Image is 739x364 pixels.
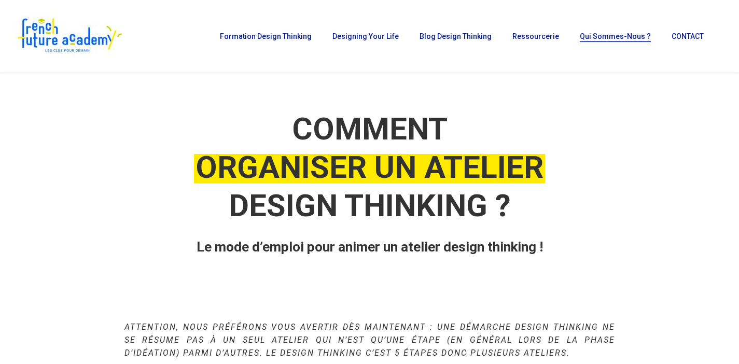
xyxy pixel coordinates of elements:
[420,32,492,40] span: Blog Design Thinking
[580,32,651,40] span: Qui sommes-nous ?
[197,239,543,255] strong: Le mode d’emploi pour animer un atelier design thinking !
[215,33,317,40] a: Formation Design Thinking
[666,33,709,40] a: CONTACT
[220,32,312,40] span: Formation Design Thinking
[507,33,564,40] a: Ressourcerie
[672,32,704,40] span: CONTACT
[124,322,615,358] i: Attention, nous préférons vous avertir dès maintenant : une démarche Design Thinking ne se résume...
[512,32,559,40] span: Ressourcerie
[332,32,399,40] span: Designing Your Life
[414,33,497,40] a: Blog Design Thinking
[194,149,545,186] em: ORGANISER UN ATELIER
[575,33,656,40] a: Qui sommes-nous ?
[194,110,545,224] b: COMMENT DESIGN THINKING ?
[327,33,404,40] a: Designing Your Life
[15,16,124,57] img: French Future Academy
